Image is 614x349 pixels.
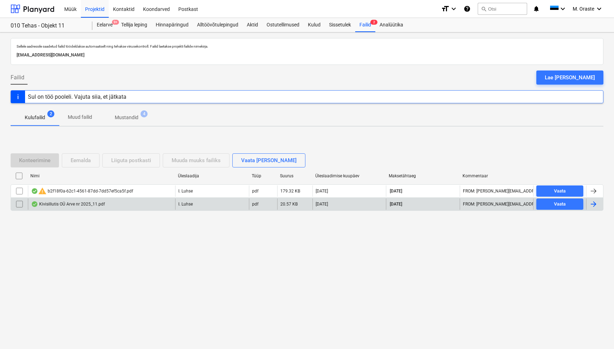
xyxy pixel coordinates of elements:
[370,20,377,25] span: 2
[151,18,193,32] a: Hinnapäringud
[554,200,566,208] div: Vaata
[93,18,117,32] div: Eelarve
[141,110,148,117] span: 4
[536,71,603,85] button: Lae [PERSON_NAME]
[304,18,325,32] a: Kulud
[441,5,449,13] i: format_size
[536,198,583,210] button: Vaata
[30,173,172,178] div: Nimi
[243,18,262,32] a: Aktid
[252,202,258,207] div: pdf
[545,73,595,82] div: Lae [PERSON_NAME]
[178,188,193,194] p: I. Luhse
[38,187,47,195] span: warning
[193,18,243,32] a: Alltöövõtulepingud
[112,20,119,25] span: 9+
[375,18,407,32] a: Analüütika
[25,114,45,121] p: Kulufailid
[117,18,151,32] a: Tellija leping
[554,187,566,195] div: Vaata
[355,18,375,32] div: Failid
[449,5,458,13] i: keyboard_arrow_down
[315,173,383,178] div: Üleslaadimise kuupäev
[559,5,567,13] i: keyboard_arrow_down
[31,187,133,195] div: b2f18f0a-62c1-4561-87dd-7dd57ef5ca5f.pdf
[316,202,328,207] div: [DATE]
[232,153,305,167] button: Vaata [PERSON_NAME]
[262,18,304,32] a: Ostutellimused
[464,5,471,13] i: Abikeskus
[316,189,328,194] div: [DATE]
[31,201,38,207] div: Andmed failist loetud
[28,93,126,100] div: Sul on töö pooleli. Vajuta siia, et jätkata
[93,18,117,32] a: Eelarve9+
[595,5,603,13] i: keyboard_arrow_down
[252,173,274,178] div: Tüüp
[47,110,54,117] span: 2
[241,156,297,165] div: Vaata [PERSON_NAME]
[280,173,310,178] div: Suurus
[481,6,487,12] span: search
[355,18,375,32] a: Failid2
[115,114,138,121] p: Mustandid
[389,201,403,207] span: [DATE]
[252,189,258,194] div: pdf
[31,201,105,207] div: Kivisillutis OÜ Arve nr 2025_11.pdf
[17,44,597,49] p: Sellele aadressile saadetud failid töödeldakse automaatselt ning tehakse viirusekontroll. Failid ...
[178,201,193,207] p: I. Luhse
[11,22,84,30] div: 010 Tehas - Objekt 11
[536,185,583,197] button: Vaata
[280,202,298,207] div: 20.57 KB
[463,173,531,178] div: Kommentaar
[68,114,92,121] p: Muud failid
[533,5,540,13] i: notifications
[17,51,597,59] p: [EMAIL_ADDRESS][DOMAIN_NAME]
[11,73,24,82] span: Failid
[280,189,300,194] div: 179.32 KB
[478,3,527,15] button: Otsi
[389,188,403,194] span: [DATE]
[389,173,457,178] div: Maksetähtaeg
[178,173,246,178] div: Üleslaadija
[573,6,594,12] span: M. Oraste
[325,18,355,32] a: Sissetulek
[31,188,38,194] div: Andmed failist loetud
